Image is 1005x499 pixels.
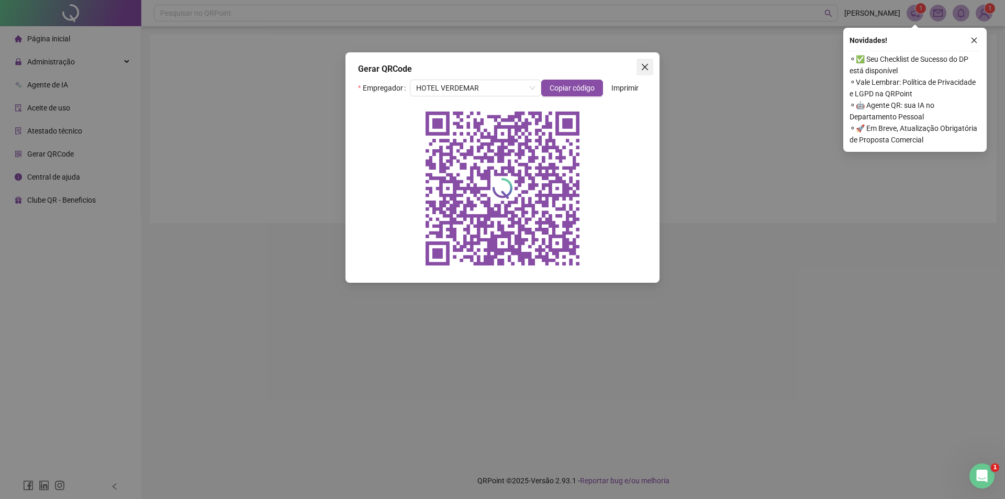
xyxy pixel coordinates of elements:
span: Imprimir [611,82,639,94]
button: Close [636,59,653,75]
label: Empregador [358,80,410,96]
div: Gerar QRCode [358,63,647,75]
span: Novidades ! [850,35,887,46]
span: ⚬ 🤖 Agente QR: sua IA no Departamento Pessoal [850,99,980,123]
iframe: Intercom live chat [969,463,995,489]
span: HOTEL VERDEMAR [416,80,535,96]
span: close [970,37,978,44]
span: ⚬ ✅ Seu Checklist de Sucesso do DP está disponível [850,53,980,76]
button: Copiar código [541,80,603,96]
span: close [641,63,649,71]
span: Copiar código [550,82,595,94]
span: ⚬ Vale Lembrar: Política de Privacidade e LGPD na QRPoint [850,76,980,99]
img: qrcode do empregador [419,105,586,272]
span: ⚬ 🚀 Em Breve, Atualização Obrigatória de Proposta Comercial [850,123,980,146]
span: 1 [991,463,999,472]
button: Imprimir [603,80,647,96]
